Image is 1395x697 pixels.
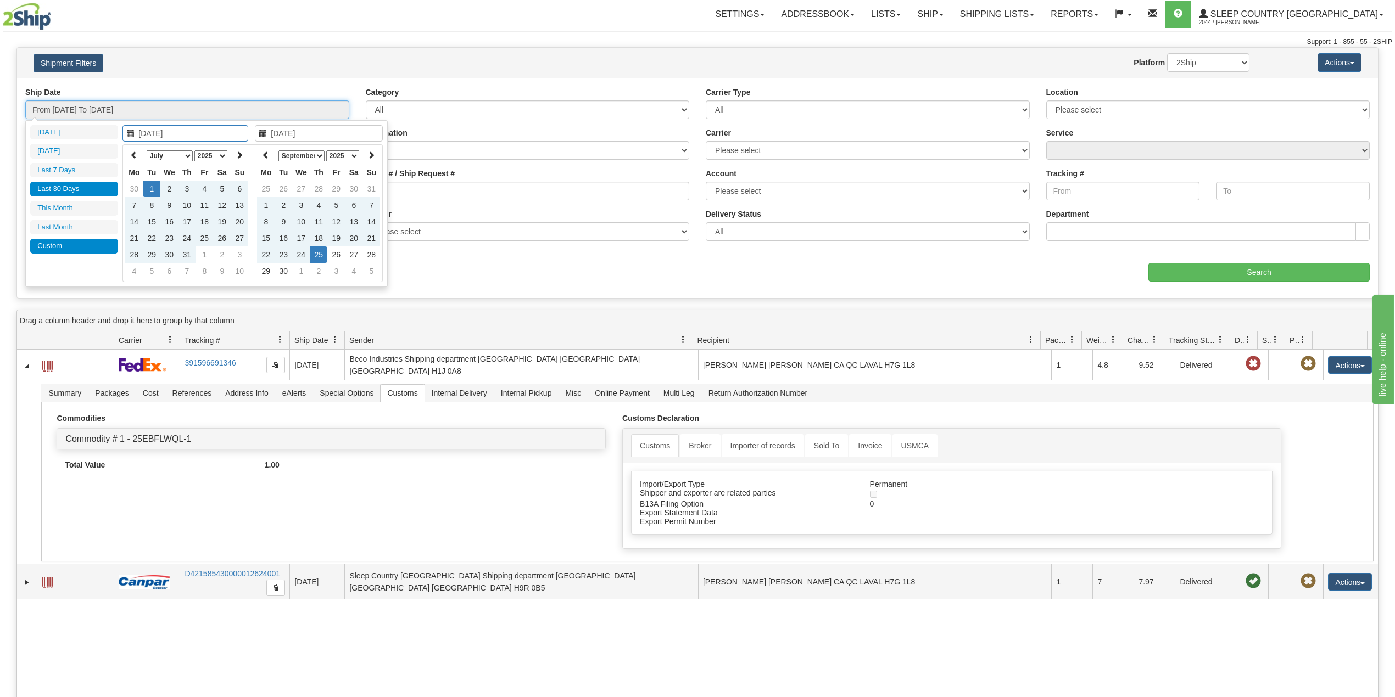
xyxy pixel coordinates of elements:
div: Import/Export Type [632,480,862,488]
a: Carrier filter column settings [161,330,180,349]
td: 1 [257,197,275,213]
td: 8 [143,197,160,213]
td: Delivered [1175,564,1241,599]
span: Weight [1086,335,1109,346]
td: 7.97 [1134,564,1175,599]
button: Actions [1318,53,1361,72]
span: Charge [1128,335,1151,346]
a: Label [42,572,53,590]
td: 13 [231,197,248,213]
span: Cost [136,384,165,402]
td: 18 [310,230,327,246]
li: Last 7 Days [30,163,118,178]
td: 5 [327,197,345,213]
td: 12 [327,213,345,230]
th: Sa [345,164,362,181]
td: 14 [362,213,380,230]
td: 9.52 [1134,350,1175,380]
a: Ship Date filter column settings [326,330,344,349]
img: 2 - FedEx Express® [119,358,166,372]
a: Tracking Status filter column settings [1211,330,1230,349]
a: Settings [707,1,773,28]
span: Multi Leg [657,384,701,402]
td: 3 [327,263,345,279]
td: 22 [143,230,160,246]
span: Sender [349,335,374,346]
td: 22 [257,246,275,263]
a: Charge filter column settings [1145,330,1164,349]
td: 4 [125,263,143,279]
label: Service [1046,127,1074,138]
input: From [1046,182,1200,200]
td: Beco Industries Shipping department [GEOGRAPHIC_DATA] [GEOGRAPHIC_DATA] [GEOGRAPHIC_DATA] H1J 0A8 [344,350,698,380]
a: Sender filter column settings [674,330,693,349]
td: 27 [231,230,248,246]
label: Sender [366,209,392,220]
span: Tracking # [185,335,220,346]
span: Packages [88,384,135,402]
span: Internal Delivery [425,384,494,402]
a: Invoice [849,434,891,457]
td: 15 [143,213,160,230]
span: On time [1246,574,1261,589]
td: 7 [362,197,380,213]
td: 18 [196,213,213,230]
span: Address Info [219,384,275,402]
span: Recipient [697,335,729,346]
a: Expand [21,577,32,588]
button: Actions [1328,573,1372,591]
a: Reports [1042,1,1107,28]
td: [PERSON_NAME] [PERSON_NAME] CA QC LAVAL H7G 1L8 [698,564,1052,599]
a: Label [42,356,53,373]
td: 1 [196,246,213,263]
th: Tu [143,164,160,181]
img: logo2044.jpg [3,3,51,30]
td: 25 [310,246,327,263]
span: Internal Pickup [494,384,559,402]
th: Fr [196,164,213,181]
a: Weight filter column settings [1104,330,1123,349]
th: Th [310,164,327,181]
button: Copy to clipboard [266,580,285,596]
span: Special Options [313,384,380,402]
td: 10 [178,197,196,213]
span: Ship Date [294,335,328,346]
td: 27 [292,181,310,197]
label: Ship Date [25,87,61,98]
span: Misc [559,384,588,402]
button: Copy to clipboard [266,357,285,373]
td: 26 [213,230,231,246]
td: 25 [257,181,275,197]
label: Department [1046,209,1089,220]
td: 29 [143,246,160,263]
a: D421585430000012624001 [185,569,280,578]
td: 27 [345,246,362,263]
div: Export Statement Data [632,508,862,517]
td: 7 [125,197,143,213]
a: USMCA [892,434,938,457]
td: Delivered [1175,350,1241,380]
a: Packages filter column settings [1063,330,1081,349]
a: Shipment Issues filter column settings [1266,330,1285,349]
td: 10 [292,213,310,230]
td: 11 [310,213,327,230]
td: 26 [275,181,292,197]
a: Broker [680,434,720,457]
label: Platform [1134,57,1165,68]
label: Tracking # [1046,168,1084,179]
div: grid grouping header [17,310,1378,331]
strong: Commodities [57,414,105,423]
td: 5 [143,263,160,279]
label: Carrier [706,127,731,138]
td: 7 [178,263,196,279]
th: Mo [125,164,143,181]
div: Export Permit Number [632,517,862,526]
a: Customs [631,434,679,457]
a: Lists [863,1,909,28]
td: 4 [345,263,362,279]
td: 26 [327,246,345,263]
span: Pickup Status [1290,335,1299,346]
iframe: chat widget [1370,293,1394,404]
span: Late [1246,356,1261,372]
th: We [160,164,178,181]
